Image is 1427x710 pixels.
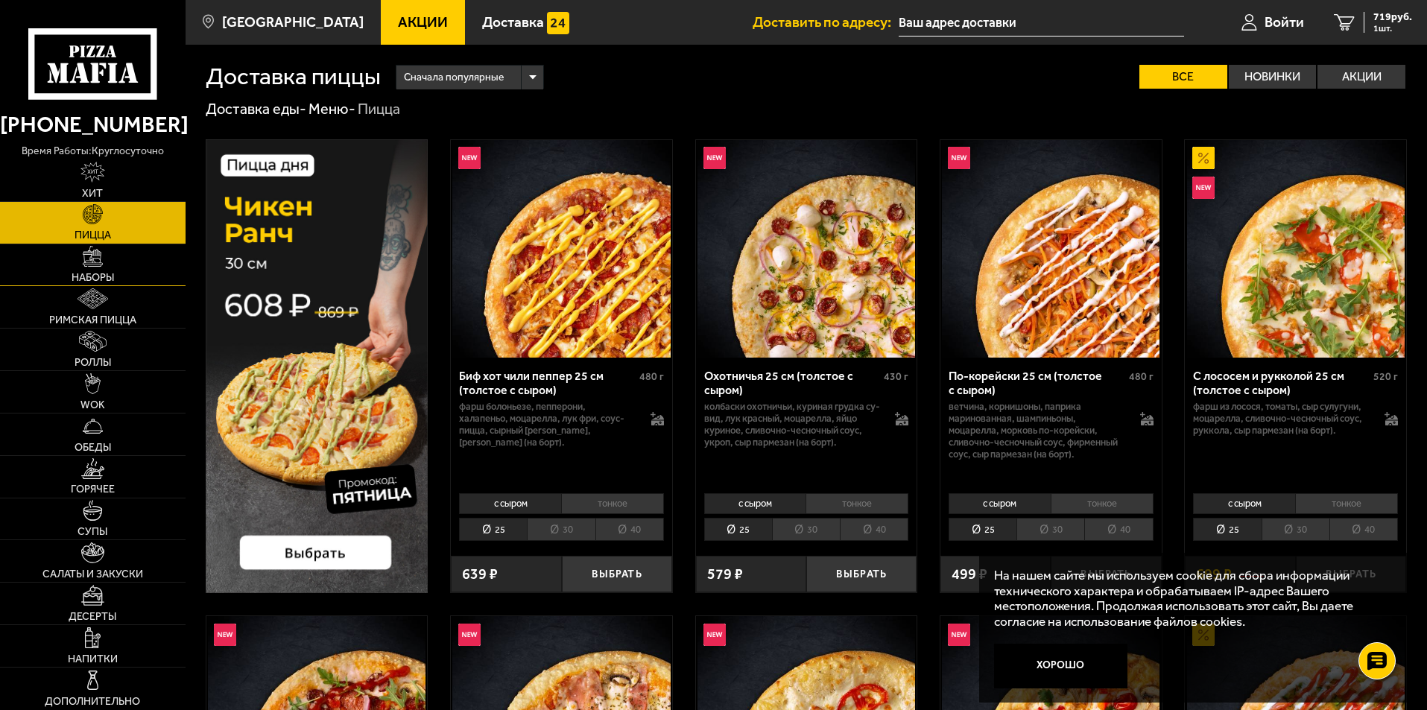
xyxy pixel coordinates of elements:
[309,100,355,118] a: Меню-
[994,568,1384,630] p: На нашем сайте мы используем cookie для сбора информации технического характера и обрабатываем IP...
[840,518,908,541] li: 40
[77,527,107,537] span: Супы
[49,315,136,326] span: Римская пицца
[884,370,908,383] span: 430 г
[1192,177,1215,199] img: Новинка
[1265,15,1304,29] span: Войти
[562,556,672,592] button: Выбрать
[806,556,917,592] button: Выбрать
[358,100,400,119] div: Пицца
[707,567,743,582] span: 579 ₽
[71,484,115,495] span: Горячее
[75,358,111,368] span: Роллы
[1185,140,1406,358] a: АкционныйНовинкаС лососем и рукколой 25 см (толстое с сыром)
[222,15,364,29] span: [GEOGRAPHIC_DATA]
[42,569,143,580] span: Салаты и закуски
[994,644,1128,688] button: Хорошо
[703,624,726,646] img: Новинка
[214,624,236,646] img: Новинка
[482,15,544,29] span: Доставка
[459,401,636,448] p: фарш болоньезе, пепперони, халапеньо, моцарелла, лук фри, соус-пицца, сырный [PERSON_NAME], [PERS...
[942,140,1159,358] img: По-корейски 25 см (толстое с сыром)
[1084,518,1153,541] li: 40
[1139,65,1227,89] label: Все
[696,140,917,358] a: НовинкаОхотничья 25 см (толстое с сыром)
[75,230,111,241] span: Пицца
[45,697,140,707] span: Дополнительно
[1229,65,1317,89] label: Новинки
[1129,370,1154,383] span: 480 г
[703,147,726,169] img: Новинка
[1192,147,1215,169] img: Акционный
[1373,24,1412,33] span: 1 шт.
[949,401,1125,460] p: ветчина, корнишоны, паприка маринованная, шампиньоны, моцарелла, морковь по-корейски, сливочно-че...
[1193,369,1370,397] div: С лососем и рукколой 25 см (толстое с сыром)
[458,147,481,169] img: Новинка
[1295,493,1398,514] li: тонкое
[459,518,527,541] li: 25
[806,493,908,514] li: тонкое
[595,518,664,541] li: 40
[753,15,899,29] span: Доставить по адресу:
[639,370,664,383] span: 480 г
[1373,12,1412,22] span: 719 руб.
[704,518,772,541] li: 25
[704,493,806,514] li: с сыром
[949,493,1051,514] li: с сыром
[697,140,915,358] img: Охотничья 25 см (толстое с сыром)
[772,518,840,541] li: 30
[1373,370,1398,383] span: 520 г
[1193,401,1370,437] p: фарш из лосося, томаты, сыр сулугуни, моцарелла, сливочно-чесночный соус, руккола, сыр пармезан (...
[452,140,670,358] img: Биф хот чили пеппер 25 см (толстое с сыром)
[940,140,1162,358] a: НовинкаПо-корейски 25 см (толстое с сыром)
[80,400,105,411] span: WOK
[1262,518,1329,541] li: 30
[462,567,498,582] span: 639 ₽
[459,369,636,397] div: Биф хот чили пеппер 25 см (толстое с сыром)
[561,493,664,514] li: тонкое
[1329,518,1398,541] li: 40
[948,624,970,646] img: Новинка
[949,518,1016,541] li: 25
[404,63,504,92] span: Сначала популярные
[1187,140,1405,358] img: С лососем и рукколой 25 см (толстое с сыром)
[69,612,116,622] span: Десерты
[949,369,1125,397] div: По-корейски 25 см (толстое с сыром)
[1051,493,1154,514] li: тонкое
[952,567,987,582] span: 499 ₽
[899,9,1184,37] input: Ваш адрес доставки
[704,369,881,397] div: Охотничья 25 см (толстое с сыром)
[206,65,381,89] h1: Доставка пиццы
[527,518,595,541] li: 30
[948,147,970,169] img: Новинка
[75,443,111,453] span: Обеды
[72,273,114,283] span: Наборы
[451,140,672,358] a: НовинкаБиф хот чили пеппер 25 см (толстое с сыром)
[398,15,448,29] span: Акции
[1193,518,1261,541] li: 25
[82,188,103,199] span: Хит
[68,654,118,665] span: Напитки
[459,493,561,514] li: с сыром
[1193,493,1295,514] li: с сыром
[547,12,569,34] img: 15daf4d41897b9f0e9f617042186c801.svg
[206,100,306,118] a: Доставка еды-
[1016,518,1084,541] li: 30
[458,624,481,646] img: Новинка
[704,401,881,448] p: колбаски охотничьи, куриная грудка су-вид, лук красный, моцарелла, яйцо куриное, сливочно-чесночн...
[1317,65,1405,89] label: Акции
